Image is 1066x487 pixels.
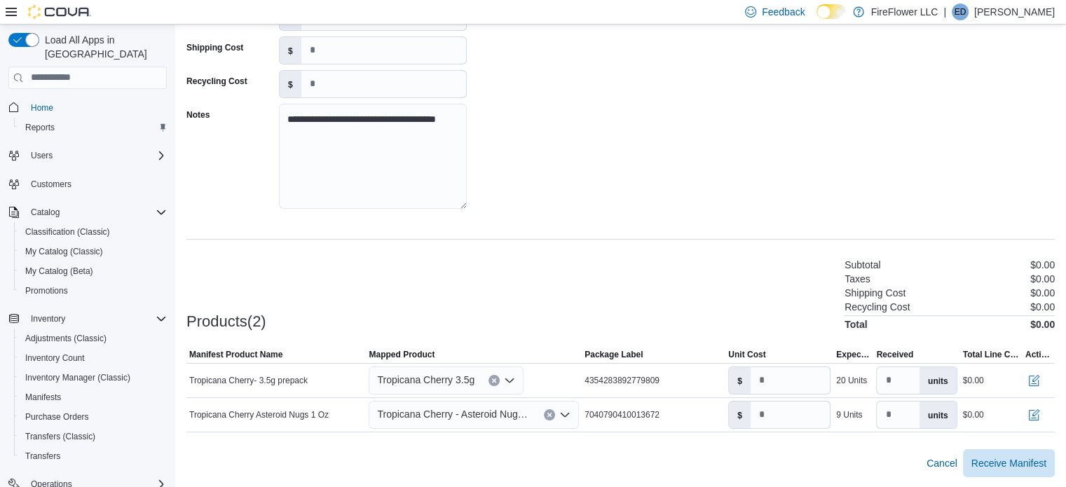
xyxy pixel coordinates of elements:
label: units [920,367,957,394]
button: Receive Manifest [963,449,1055,477]
button: Inventory Manager (Classic) [14,368,172,387]
span: Home [31,102,53,114]
span: Mapped Product [369,349,435,360]
button: Home [3,97,172,118]
a: My Catalog (Beta) [20,263,99,280]
button: Cancel [921,449,963,477]
span: Adjustments (Classic) [25,333,107,344]
span: Manifest Product Name [189,349,282,360]
span: Tropicana Cherry Asteroid Nugs 1 Oz [189,409,329,420]
span: Load All Apps in [GEOGRAPHIC_DATA] [39,33,167,61]
p: $0.00 [1030,301,1055,313]
span: Classification (Classic) [20,224,167,240]
a: Transfers (Classic) [20,428,101,445]
button: Purchase Orders [14,407,172,427]
span: ED [955,4,966,20]
span: Purchase Orders [25,411,89,423]
span: Feedback [762,5,805,19]
button: Clear input [544,409,555,420]
span: Inventory [31,313,65,324]
span: Transfers (Classic) [25,431,95,442]
span: Tropicana Cherry- 3.5g prepack [189,375,308,386]
button: Manifests [14,387,172,407]
span: My Catalog (Classic) [20,243,167,260]
span: 7040790410013672 [585,409,660,420]
span: Inventory Manager (Classic) [20,369,167,386]
span: Home [25,99,167,116]
button: Inventory [3,309,172,329]
p: $0.00 [1030,273,1055,284]
input: Dark Mode [816,4,846,19]
span: Manifests [20,389,167,406]
button: Classification (Classic) [14,222,172,242]
button: Promotions [14,281,172,301]
span: Manifests [25,392,61,403]
a: My Catalog (Classic) [20,243,109,260]
span: Tropicana Cherry - Asteroid Nugs (Smalls) - 1 Oz [377,406,530,423]
label: $ [280,37,301,64]
p: | [943,4,946,20]
label: $ [729,367,751,394]
span: Customers [25,175,167,193]
div: $0.00 [963,409,984,420]
span: My Catalog (Beta) [25,266,93,277]
h6: Taxes [845,273,870,284]
p: FireFlower LLC [871,4,938,20]
button: My Catalog (Classic) [14,242,172,261]
a: Inventory Manager (Classic) [20,369,136,386]
a: Inventory Count [20,350,90,366]
h4: $0.00 [1030,319,1055,330]
span: Users [25,147,167,164]
button: Transfers [14,446,172,466]
span: Classification (Classic) [25,226,110,238]
button: Users [3,146,172,165]
label: Recycling Cost [186,76,247,87]
button: Catalog [25,204,65,221]
a: Promotions [20,282,74,299]
span: Inventory Manager (Classic) [25,372,130,383]
span: Total Line Cost [963,349,1020,360]
span: Receive Manifest [971,456,1046,470]
button: Open list of options [559,409,570,420]
button: Clear input [488,375,500,386]
a: Manifests [20,389,67,406]
span: 4354283892779809 [585,375,660,386]
span: Actions [1025,349,1052,360]
span: Package Label [585,349,643,360]
span: Users [31,150,53,161]
div: 20 Units [836,375,867,386]
div: $0.00 [963,375,984,386]
button: Catalog [3,203,172,222]
button: Adjustments (Classic) [14,329,172,348]
span: Transfers [25,451,60,462]
a: Purchase Orders [20,409,95,425]
span: Transfers (Classic) [20,428,167,445]
span: Catalog [25,204,167,221]
button: Customers [3,174,172,194]
button: Open list of options [504,375,515,386]
button: Reports [14,118,172,137]
span: Cancel [927,456,957,470]
label: Notes [186,109,210,121]
span: Adjustments (Classic) [20,330,167,347]
span: Catalog [31,207,60,218]
p: $0.00 [1030,287,1055,299]
h6: Shipping Cost [845,287,906,299]
h6: Subtotal [845,259,880,270]
span: My Catalog (Beta) [20,263,167,280]
span: Tropicana Cherry 3.5g [377,371,474,388]
h6: Recycling Cost [845,301,910,313]
span: Expected [836,349,870,360]
a: Transfers [20,448,66,465]
span: Unit Cost [728,349,765,360]
span: Purchase Orders [20,409,167,425]
div: Emily Deboo [952,4,969,20]
a: Adjustments (Classic) [20,330,112,347]
p: [PERSON_NAME] [974,4,1055,20]
a: Home [25,100,59,116]
span: Inventory [25,310,167,327]
button: Transfers (Classic) [14,427,172,446]
span: Promotions [25,285,68,296]
img: Cova [28,5,91,19]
